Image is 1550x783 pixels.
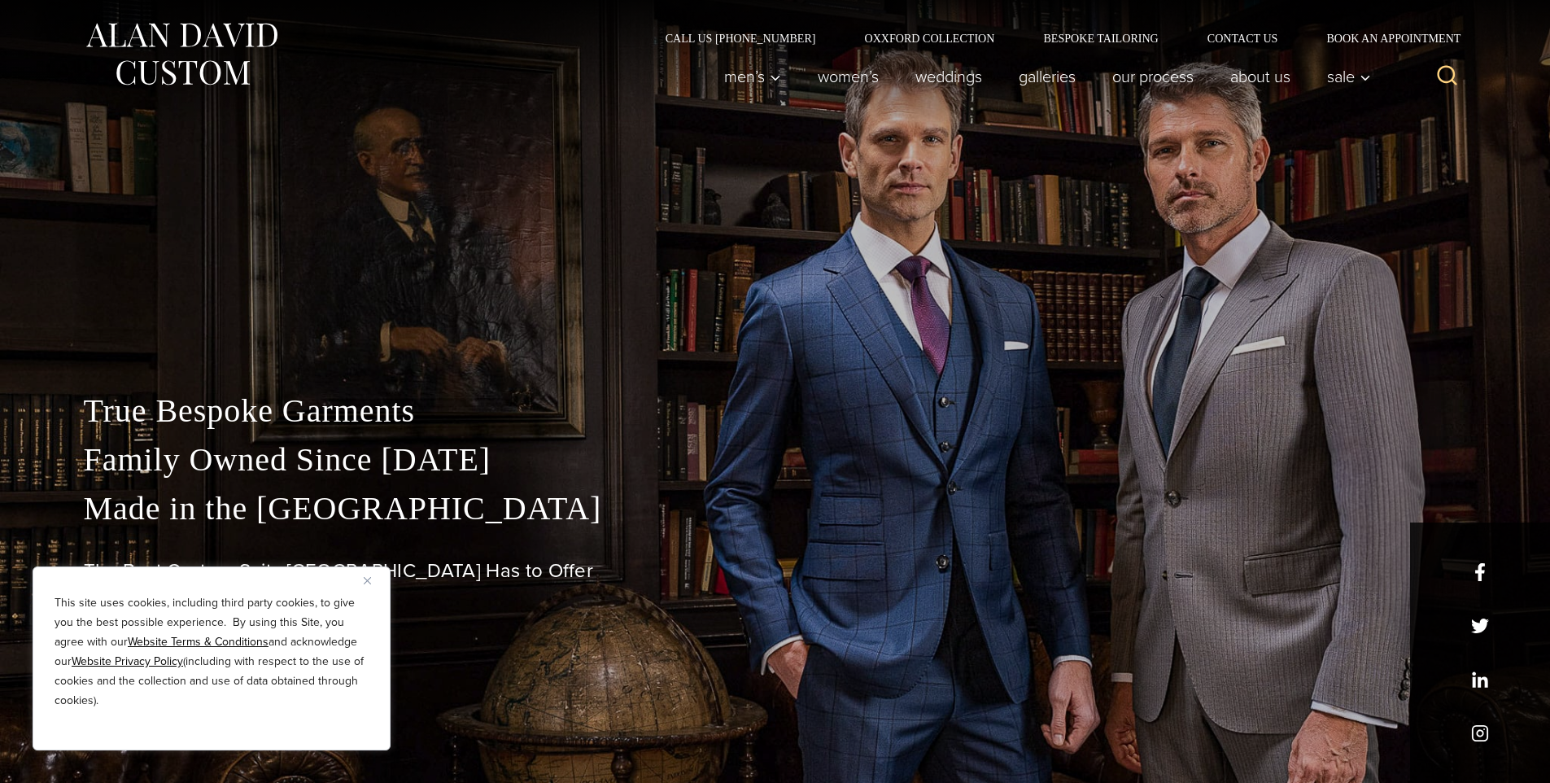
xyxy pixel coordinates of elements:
[1327,68,1371,85] span: Sale
[1000,60,1094,93] a: Galleries
[897,60,1000,93] a: weddings
[84,559,1467,583] h1: The Best Custom Suits [GEOGRAPHIC_DATA] Has to Offer
[84,387,1467,533] p: True Bespoke Garments Family Owned Since [DATE] Made in the [GEOGRAPHIC_DATA]
[364,571,383,590] button: Close
[1183,33,1303,44] a: Contact Us
[840,33,1019,44] a: Oxxford Collection
[1302,33,1466,44] a: Book an Appointment
[705,60,1379,93] nav: Primary Navigation
[1019,33,1182,44] a: Bespoke Tailoring
[72,653,183,670] a: Website Privacy Policy
[364,577,371,584] img: Close
[1212,60,1308,93] a: About Us
[724,68,781,85] span: Men’s
[641,33,840,44] a: Call Us [PHONE_NUMBER]
[799,60,897,93] a: Women’s
[641,33,1467,44] nav: Secondary Navigation
[55,593,369,711] p: This site uses cookies, including third party cookies, to give you the best possible experience. ...
[84,18,279,90] img: Alan David Custom
[1094,60,1212,93] a: Our Process
[1428,57,1467,96] button: View Search Form
[128,633,269,650] a: Website Terms & Conditions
